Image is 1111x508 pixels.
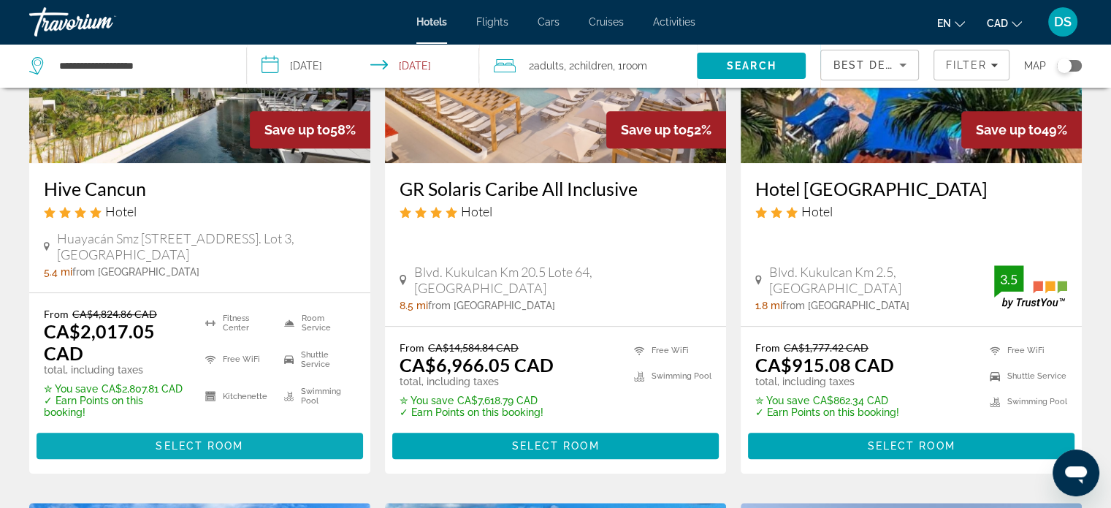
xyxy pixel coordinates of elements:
[748,433,1074,459] button: Select Room
[755,178,1067,200] a: Hotel [GEOGRAPHIC_DATA]
[400,395,454,406] span: ✮ You save
[867,440,955,452] span: Select Room
[538,16,560,28] a: Cars
[37,436,363,452] a: Select Room
[755,395,899,406] p: CA$862.34 CAD
[57,230,356,262] span: Huayacán Smz [STREET_ADDRESS]. Lot 3, [GEOGRAPHIC_DATA]
[44,320,155,364] ins: CA$2,017.05 CAD
[461,203,492,219] span: Hotel
[529,56,564,76] span: 2
[606,111,726,148] div: 52%
[44,203,356,219] div: 4 star Hotel
[589,16,624,28] a: Cruises
[392,436,719,452] a: Select Room
[755,406,899,418] p: ✓ Earn Points on this booking!
[264,122,330,137] span: Save up to
[44,364,187,376] p: total, including taxes
[1053,450,1099,496] iframe: Кнопка запуска окна обмена сообщениями
[622,60,647,72] span: Room
[653,16,695,28] a: Activities
[428,341,519,354] del: CA$14,584.84 CAD
[934,50,1009,80] button: Filters
[250,111,370,148] div: 58%
[982,393,1067,411] li: Swimming Pool
[937,18,951,29] span: en
[400,376,554,387] p: total, including taxes
[277,308,356,337] li: Room Service
[755,300,782,311] span: 1.8 mi
[428,300,555,311] span: from [GEOGRAPHIC_DATA]
[976,122,1042,137] span: Save up to
[755,395,809,406] span: ✮ You save
[400,203,711,219] div: 4 star Hotel
[44,266,72,278] span: 5.4 mi
[833,59,909,71] span: Best Deals
[44,383,187,395] p: CA$2,807.81 CAD
[621,122,687,137] span: Save up to
[769,264,994,296] span: Blvd. Kukulcan Km 2.5, [GEOGRAPHIC_DATA]
[198,308,277,337] li: Fitness Center
[198,345,277,374] li: Free WiFi
[277,382,356,411] li: Swimming Pool
[37,433,363,459] button: Select Room
[994,265,1067,308] img: TrustYou guest rating badge
[748,436,1074,452] a: Select Room
[697,53,806,79] button: Search
[727,60,776,72] span: Search
[72,308,157,320] del: CA$4,824.86 CAD
[400,300,428,311] span: 8.5 mi
[44,178,356,200] a: Hive Cancun
[1024,56,1046,76] span: Map
[755,376,899,387] p: total, including taxes
[1054,15,1072,29] span: DS
[198,382,277,411] li: Kitchenette
[534,60,564,72] span: Adults
[44,308,69,320] span: From
[1044,7,1082,37] button: User Menu
[982,367,1067,385] li: Shuttle Service
[755,354,894,376] ins: CA$915.08 CAD
[574,60,613,72] span: Children
[782,300,909,311] span: from [GEOGRAPHIC_DATA]
[156,440,243,452] span: Select Room
[247,44,479,88] button: Select check in and out date
[627,341,711,360] li: Free WiFi
[987,18,1008,29] span: CAD
[945,59,987,71] span: Filter
[479,44,697,88] button: Travelers: 2 adults, 2 children
[511,440,599,452] span: Select Room
[476,16,508,28] a: Flights
[613,56,647,76] span: , 1
[277,345,356,374] li: Shuttle Service
[833,56,906,74] mat-select: Sort by
[1046,59,1082,72] button: Toggle map
[400,406,554,418] p: ✓ Earn Points on this booking!
[400,341,424,354] span: From
[29,3,175,41] a: Travorium
[982,341,1067,360] li: Free WiFi
[400,178,711,200] a: GR Solaris Caribe All Inclusive
[416,16,447,28] span: Hotels
[58,55,224,77] input: Search hotel destination
[987,12,1022,34] button: Change currency
[961,111,1082,148] div: 49%
[937,12,965,34] button: Change language
[564,56,613,76] span: , 2
[400,395,554,406] p: CA$7,618.79 CAD
[392,433,719,459] button: Select Room
[105,203,137,219] span: Hotel
[44,395,187,418] p: ✓ Earn Points on this booking!
[755,203,1067,219] div: 3 star Hotel
[627,367,711,385] li: Swimming Pool
[72,266,199,278] span: from [GEOGRAPHIC_DATA]
[994,270,1023,288] div: 3.5
[414,264,711,296] span: Blvd. Kukulcan Km 20.5 Lote 64, [GEOGRAPHIC_DATA]
[400,354,554,376] ins: CA$6,966.05 CAD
